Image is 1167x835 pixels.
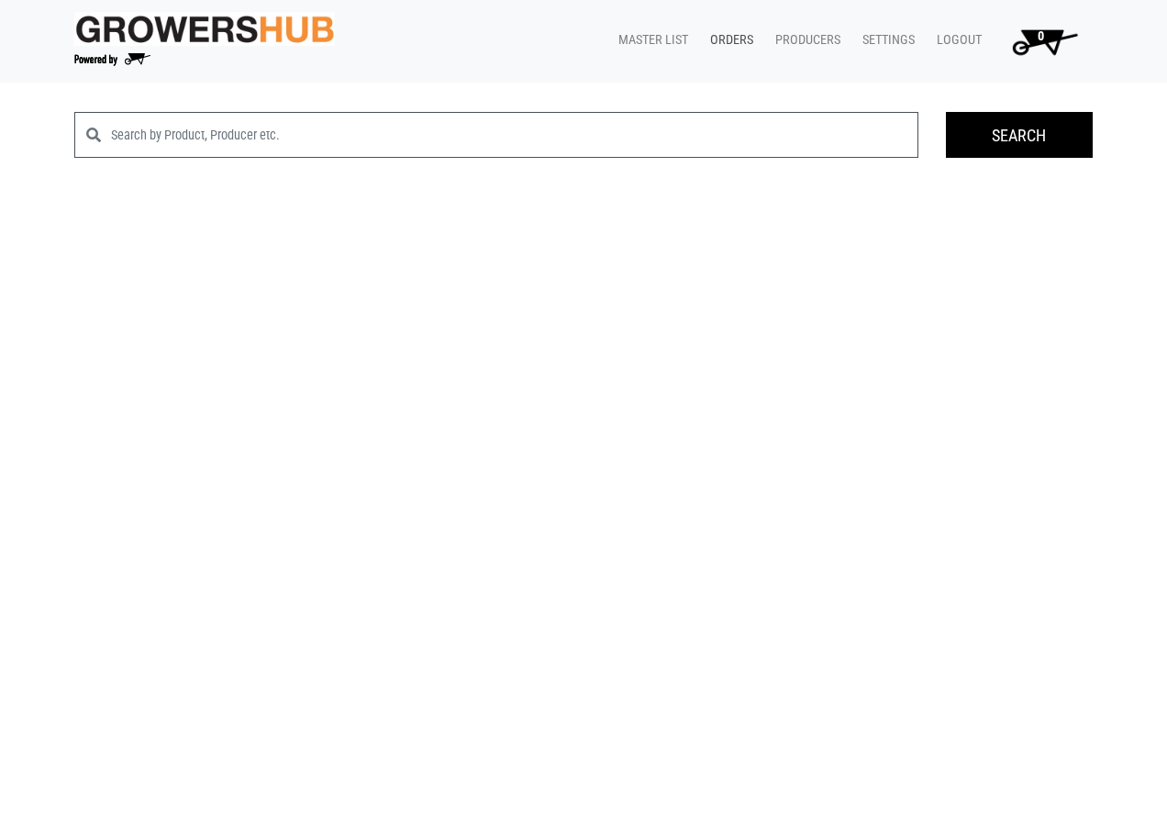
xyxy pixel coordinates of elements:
a: 0 [989,23,1093,60]
a: Producers [761,23,848,58]
input: Search by Product, Producer etc. [111,112,918,158]
span: 0 [1038,28,1044,44]
a: Master List [604,23,695,58]
img: original-fc7597fdc6adbb9d0e2ae620e786d1a2.jpg [74,12,335,46]
a: Settings [848,23,922,58]
img: Cart [1004,23,1085,60]
a: Orders [695,23,761,58]
a: Logout [922,23,989,58]
img: Powered by Big Wheelbarrow [74,53,150,66]
input: Search [946,112,1093,158]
